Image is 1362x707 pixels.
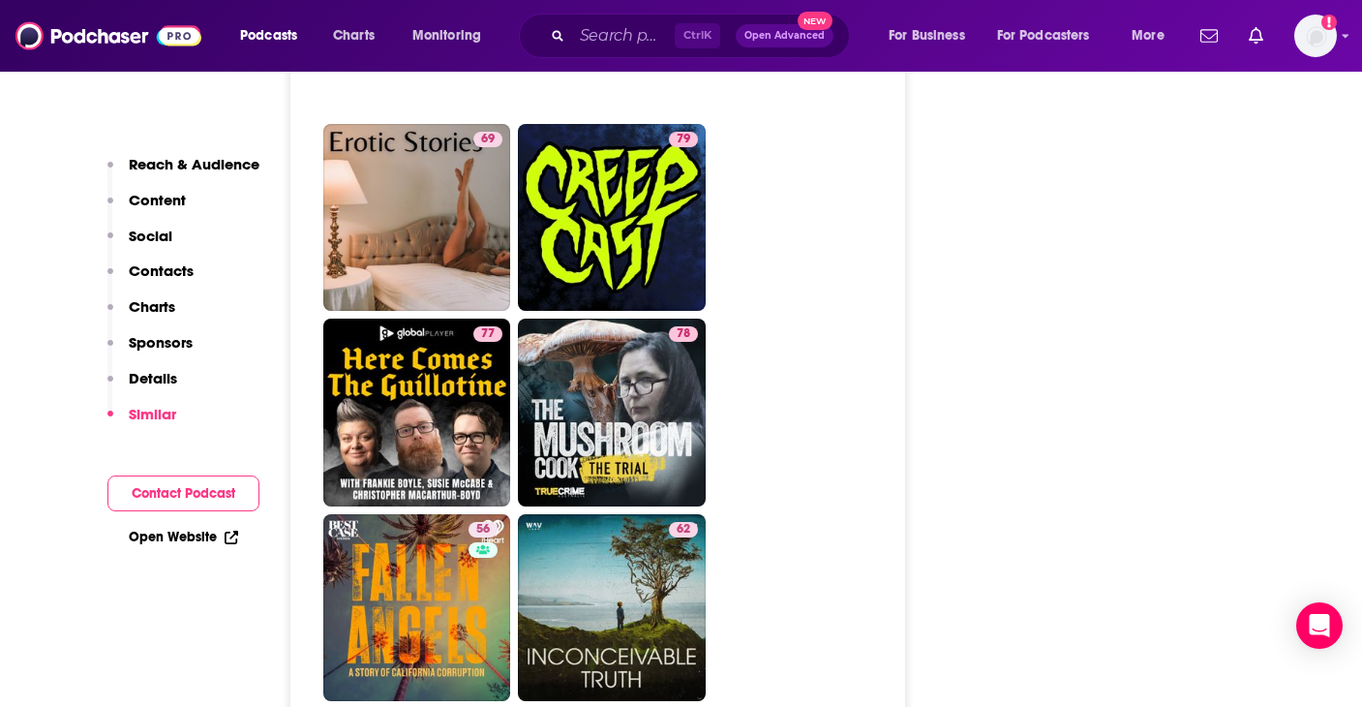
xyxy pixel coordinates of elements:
span: More [1132,22,1165,49]
a: 79 [669,132,698,147]
span: Ctrl K [675,23,720,48]
span: 56 [476,520,490,539]
p: Details [129,369,177,387]
button: Show profile menu [1294,15,1337,57]
p: Social [129,227,172,245]
a: Charts [320,20,386,51]
button: open menu [399,20,506,51]
button: Contact Podcast [107,476,259,511]
span: Monitoring [412,22,481,49]
a: 69 [473,132,502,147]
p: Contacts [129,261,194,280]
span: For Business [889,22,965,49]
a: 79 [518,124,706,312]
span: Podcasts [240,22,297,49]
span: Logged in as jwong [1294,15,1337,57]
img: Podchaser - Follow, Share and Rate Podcasts [15,17,201,54]
a: Show notifications dropdown [1193,19,1226,52]
a: 78 [669,326,698,342]
button: Similar [107,405,176,441]
p: Similar [129,405,176,423]
svg: Add a profile image [1321,15,1337,30]
span: For Podcasters [997,22,1090,49]
a: 56 [469,522,498,538]
button: Content [107,191,186,227]
button: open menu [875,20,989,51]
button: Charts [107,297,175,333]
p: Sponsors [129,333,193,352]
button: Sponsors [107,333,193,369]
span: Open Advanced [744,31,825,41]
span: New [798,12,832,30]
span: Charts [333,22,375,49]
div: Search podcasts, credits, & more... [537,14,868,58]
a: 77 [473,326,502,342]
a: 62 [669,522,698,538]
img: User Profile [1294,15,1337,57]
a: 62 [518,514,706,702]
a: Open Website [129,529,238,545]
p: Reach & Audience [129,155,259,173]
button: Contacts [107,261,194,297]
button: Open AdvancedNew [736,24,833,47]
div: Open Intercom Messenger [1296,602,1343,649]
button: Reach & Audience [107,155,259,191]
p: Content [129,191,186,209]
p: Charts [129,297,175,316]
span: 62 [677,520,690,539]
button: open menu [984,20,1118,51]
span: 78 [677,324,690,344]
a: 56 [323,514,511,702]
input: Search podcasts, credits, & more... [572,20,675,51]
button: Details [107,369,177,405]
button: open menu [1118,20,1189,51]
a: 69 [323,124,511,312]
span: 77 [481,324,495,344]
a: Show notifications dropdown [1241,19,1271,52]
button: open menu [227,20,322,51]
span: 69 [481,130,495,149]
button: Social [107,227,172,262]
a: 77 [323,319,511,507]
a: 78 [518,319,706,507]
span: 79 [677,130,690,149]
